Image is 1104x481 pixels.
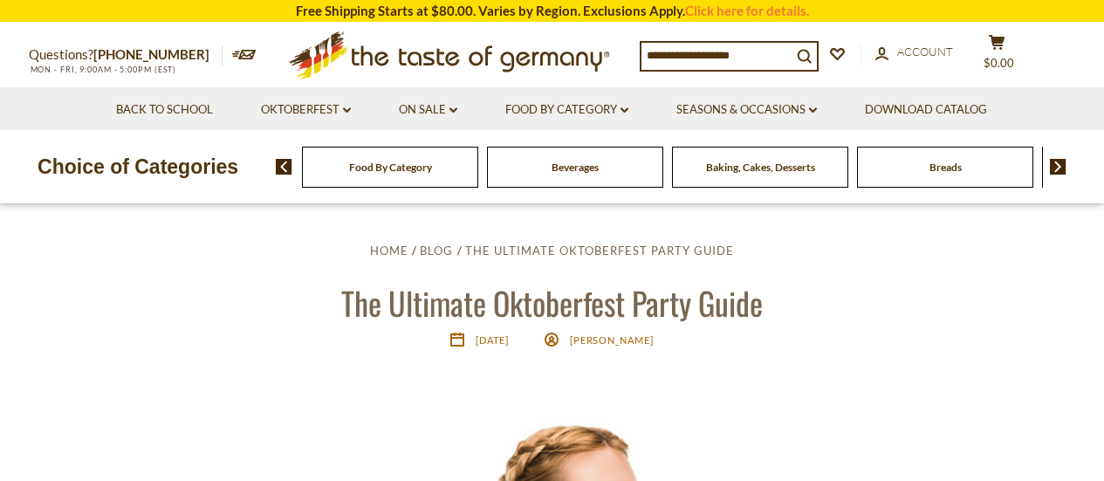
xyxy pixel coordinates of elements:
a: Food By Category [349,161,432,174]
a: Seasons & Occasions [676,100,817,120]
a: On Sale [399,100,457,120]
a: Back to School [116,100,213,120]
a: Blog [420,244,453,258]
span: $0.00 [984,56,1014,70]
img: previous arrow [276,159,292,175]
a: Oktoberfest [261,100,351,120]
a: The Ultimate Oktoberfest Party Guide [465,244,734,258]
p: Questions? [29,44,223,66]
a: Beverages [552,161,599,174]
a: Food By Category [505,100,628,120]
span: [PERSON_NAME] [570,334,655,346]
a: Account [875,43,953,62]
span: MON - FRI, 9:00AM - 5:00PM (EST) [29,65,177,74]
img: next arrow [1050,159,1066,175]
h1: The Ultimate Oktoberfest Party Guide [54,283,1050,322]
a: [PHONE_NUMBER] [93,46,209,62]
button: $0.00 [971,34,1024,78]
a: Click here for details. [685,3,809,18]
time: [DATE] [476,334,509,346]
span: Account [897,45,953,58]
a: Home [370,244,408,258]
a: Baking, Cakes, Desserts [706,161,815,174]
a: Download Catalog [865,100,987,120]
a: Breads [929,161,962,174]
